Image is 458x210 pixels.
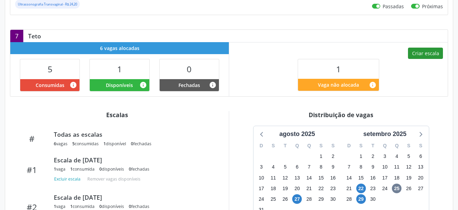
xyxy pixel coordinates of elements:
[316,184,326,193] span: sexta-feira, 22 de agosto de 2025
[328,173,338,183] span: sábado, 16 de agosto de 2025
[356,162,366,172] span: segunda-feira, 8 de setembro de 2025
[369,81,376,89] i: Quantidade de vagas restantes do teto de vagas
[267,140,279,151] div: S
[416,152,425,161] span: sábado, 6 de setembro de 2025
[415,140,427,151] div: S
[304,173,314,183] span: quinta-feira, 14 de agosto de 2025
[129,203,131,209] span: 0
[303,140,315,151] div: Q
[129,166,131,172] span: 0
[281,184,290,193] span: terça-feira, 19 de agosto de 2025
[291,140,303,151] div: Q
[23,32,46,40] div: Teto
[15,165,49,175] div: #1
[403,140,415,151] div: S
[328,152,338,161] span: sábado, 2 de agosto de 2025
[10,30,23,42] div: 7
[344,194,354,204] span: domingo, 28 de setembro de 2025
[131,141,151,147] div: fechadas
[54,174,83,184] button: Excluir escala
[328,162,338,172] span: sábado, 9 de agosto de 2025
[392,162,401,172] span: quinta-feira, 11 de setembro de 2025
[48,63,52,75] span: 5
[18,2,77,7] small: Ultrassonografia Transvaginal - R$ 24,20
[99,203,124,209] div: disponíveis
[257,184,266,193] span: domingo, 17 de agosto de 2025
[304,162,314,172] span: quinta-feira, 7 de agosto de 2025
[368,162,378,172] span: terça-feira, 9 de setembro de 2025
[380,162,389,172] span: quarta-feira, 10 de setembro de 2025
[72,141,75,147] span: 5
[117,63,122,75] span: 1
[256,140,268,151] div: D
[355,140,367,151] div: S
[316,173,326,183] span: sexta-feira, 15 de agosto de 2025
[380,173,389,183] span: quarta-feira, 17 de setembro de 2025
[367,140,379,151] div: T
[318,81,359,88] span: Vaga não alocada
[269,173,278,183] span: segunda-feira, 11 de agosto de 2025
[234,111,448,119] div: Distribuição de vagas
[328,184,338,193] span: sábado, 23 de agosto de 2025
[257,194,266,204] span: domingo, 24 de agosto de 2025
[178,82,200,89] span: Fechadas
[416,162,425,172] span: sábado, 13 de setembro de 2025
[103,141,126,147] div: disponível
[54,166,65,172] div: vaga
[129,166,149,172] div: fechadas
[368,152,378,161] span: terça-feira, 2 de setembro de 2025
[257,162,266,172] span: domingo, 3 de agosto de 2025
[392,152,401,161] span: quinta-feira, 4 de setembro de 2025
[404,162,413,172] span: sexta-feira, 12 de setembro de 2025
[422,3,443,10] label: Próximas
[368,184,378,193] span: terça-feira, 23 de setembro de 2025
[356,184,366,193] span: segunda-feira, 22 de setembro de 2025
[70,203,73,209] span: 1
[10,42,229,54] div: 6 vagas alocadas
[10,111,224,119] div: Escalas
[269,184,278,193] span: segunda-feira, 18 de agosto de 2025
[54,131,215,138] div: Todas as escalas
[129,203,149,209] div: fechadas
[276,129,318,139] div: agosto 2025
[54,141,67,147] div: vagas
[131,141,133,147] span: 0
[139,81,147,89] i: Vagas alocadas e sem marcações associadas
[336,63,341,75] span: 1
[360,129,409,139] div: setembro 2025
[368,173,378,183] span: terça-feira, 16 de setembro de 2025
[392,173,401,183] span: quinta-feira, 18 de setembro de 2025
[99,203,102,209] span: 0
[279,140,291,151] div: T
[70,166,95,172] div: consumida
[404,152,413,161] span: sexta-feira, 5 de setembro de 2025
[54,203,65,209] div: vaga
[344,173,354,183] span: domingo, 14 de setembro de 2025
[257,173,266,183] span: domingo, 10 de agosto de 2025
[281,194,290,204] span: terça-feira, 26 de agosto de 2025
[292,184,302,193] span: quarta-feira, 20 de agosto de 2025
[54,203,56,209] span: 1
[344,184,354,193] span: domingo, 21 de setembro de 2025
[315,140,327,151] div: S
[36,82,64,89] span: Consumidas
[54,194,215,201] div: Escala de [DATE]
[379,140,391,151] div: Q
[269,194,278,204] span: segunda-feira, 25 de agosto de 2025
[15,134,49,144] div: #
[356,173,366,183] span: segunda-feira, 15 de setembro de 2025
[54,156,215,164] div: Escala de [DATE]
[54,141,56,147] span: 6
[72,141,99,147] div: consumidas
[292,194,302,204] span: quarta-feira, 27 de agosto de 2025
[269,162,278,172] span: segunda-feira, 4 de agosto de 2025
[316,194,326,204] span: sexta-feira, 29 de agosto de 2025
[392,184,401,193] span: quinta-feira, 25 de setembro de 2025
[99,166,102,172] span: 0
[416,173,425,183] span: sábado, 20 de setembro de 2025
[292,162,302,172] span: quarta-feira, 6 de agosto de 2025
[209,81,216,89] i: Vagas alocadas e sem marcações associadas que tiveram sua disponibilidade fechada
[356,152,366,161] span: segunda-feira, 1 de setembro de 2025
[344,162,354,172] span: domingo, 7 de setembro de 2025
[327,140,339,151] div: S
